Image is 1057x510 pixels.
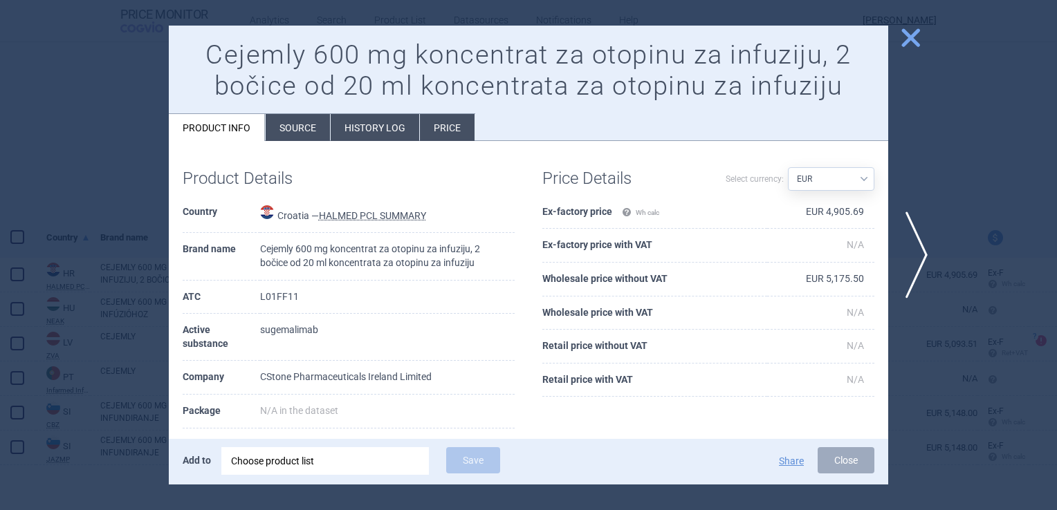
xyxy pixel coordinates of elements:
[542,330,767,363] th: Retail price without VAT
[542,169,708,189] h1: Price Details
[260,405,338,416] span: N/A in the dataset
[542,196,767,229] th: Ex-factory price
[542,363,767,397] th: Retail price with VAT
[847,374,864,385] span: N/A
[183,447,211,473] p: Add to
[169,114,265,141] li: Product info
[726,167,784,191] label: Select currency:
[446,447,500,473] button: Save
[260,233,515,280] td: Cejemly 600 mg koncentrat za otopinu za infuziju, 2 bočice od 20 ml koncentrata za otopinu za inf...
[231,447,419,475] div: Choose product list
[183,169,349,189] h1: Product Details
[542,229,767,263] th: Ex-factory price with VAT
[542,263,767,296] th: Wholesale price without VAT
[331,114,419,141] li: History log
[221,447,429,475] div: Choose product list
[767,196,874,229] td: EUR 4,905.69
[183,428,260,462] th: Dosage form
[183,361,260,395] th: Company
[260,205,274,219] img: Croatia
[767,263,874,296] td: EUR 5,175.50
[183,233,260,280] th: Brand name
[260,314,515,361] td: sugemalimab
[542,296,767,330] th: Wholesale price with VAT
[779,456,804,466] button: Share
[266,114,330,141] li: Source
[818,447,874,473] button: Close
[183,281,260,314] th: ATC
[183,39,874,102] h1: Cejemly 600 mg koncentrat za otopinu za infuziju, 2 bočice od 20 ml koncentrata za otopinu za inf...
[319,210,426,221] abbr: HALMED PCL SUMMARY — List of medicines with an established maximum wholesale price published by t...
[260,196,515,234] td: Croatia —
[260,361,515,395] td: CStone Pharmaceuticals Ireland Limited
[847,307,864,318] span: N/A
[847,239,864,250] span: N/A
[847,340,864,351] span: N/A
[622,209,659,216] span: Wh calc
[420,114,475,141] li: Price
[183,314,260,361] th: Active substance
[183,395,260,428] th: Package
[260,281,515,314] td: L01FF11
[183,196,260,234] th: Country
